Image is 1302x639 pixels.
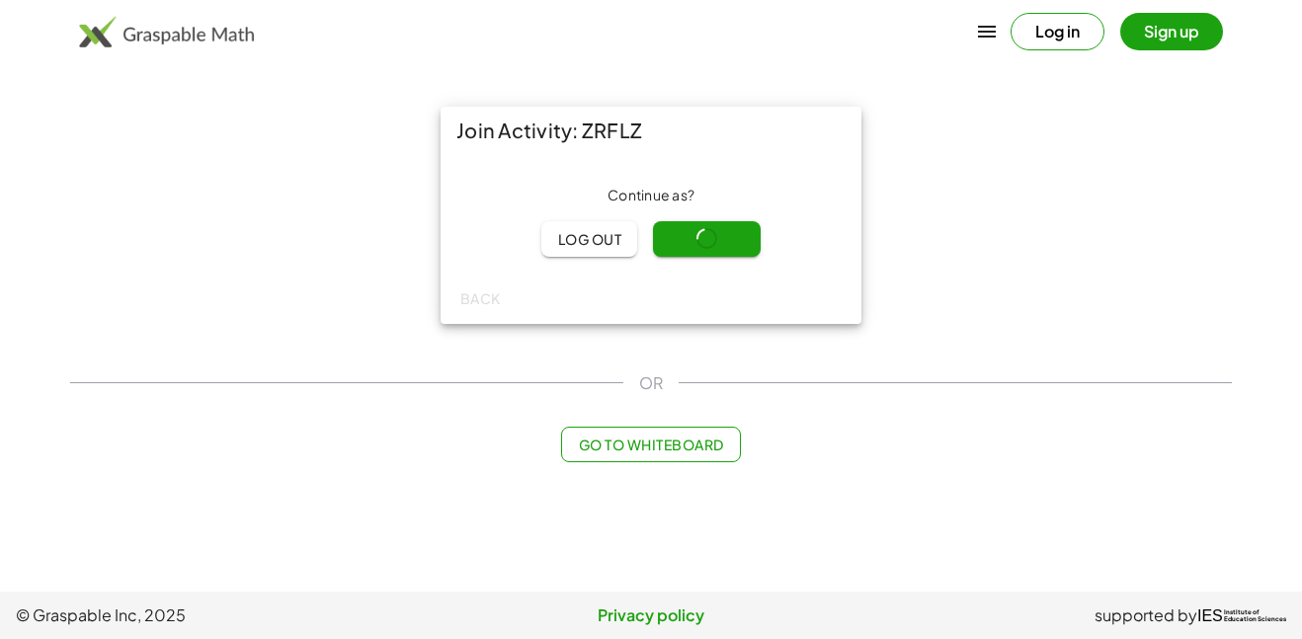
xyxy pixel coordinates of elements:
div: Continue as ? [456,186,846,205]
span: IES [1197,606,1223,625]
div: Join Activity: ZRFLZ [441,107,861,154]
a: Privacy policy [440,603,863,627]
span: © Graspable Inc, 2025 [16,603,440,627]
span: Go to Whiteboard [578,436,723,453]
button: Log out [541,221,637,257]
span: supported by [1095,603,1197,627]
button: Go to Whiteboard [561,427,740,462]
a: IESInstitute ofEducation Sciences [1197,603,1286,627]
button: Log in [1011,13,1104,50]
span: Institute of Education Sciences [1224,609,1286,623]
span: OR [639,371,663,395]
button: Sign up [1120,13,1223,50]
span: Log out [557,230,621,248]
